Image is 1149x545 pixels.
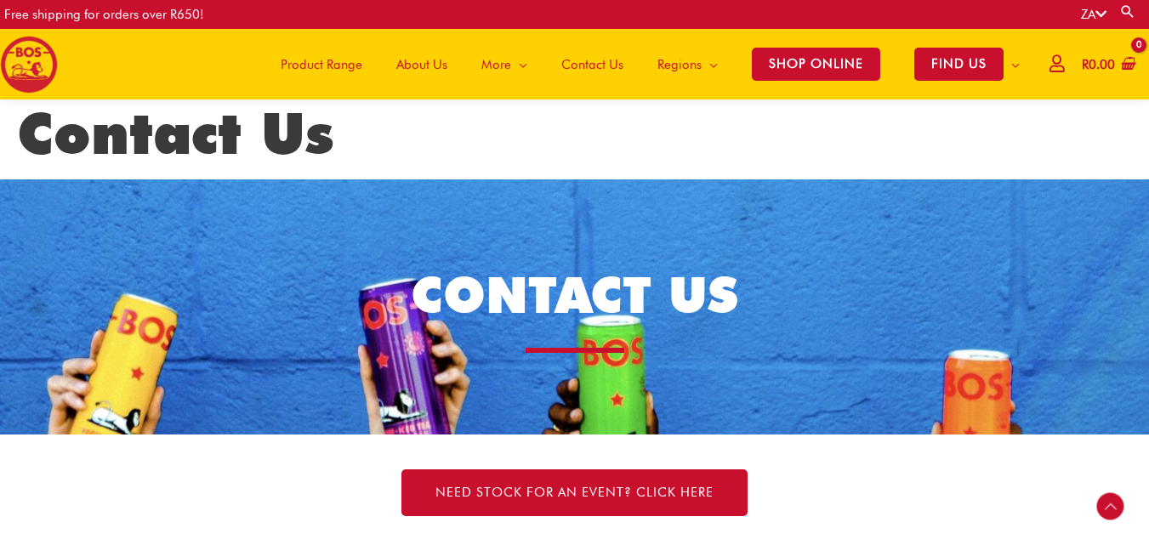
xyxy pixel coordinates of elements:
span: More [481,39,511,90]
a: Regions [640,29,735,99]
nav: Site Navigation [251,29,1037,99]
a: Contact Us [544,29,640,99]
a: ZA [1081,7,1106,22]
span: Product Range [281,39,362,90]
h1: Contact Us [17,99,1132,167]
a: More [464,29,544,99]
a: Product Range [264,29,379,99]
a: SHOP ONLINE [735,29,897,99]
span: Contact Us [561,39,623,90]
bdi: 0.00 [1082,57,1115,72]
a: Search button [1119,3,1136,20]
span: Regions [657,39,702,90]
a: NEED STOCK FOR AN EVENT? Click here [401,469,748,516]
span: About Us [396,39,447,90]
span: NEED STOCK FOR AN EVENT? Click here [435,486,714,499]
span: SHOP ONLINE [752,48,880,81]
span: FIND US [914,48,1004,81]
span: R [1082,57,1089,72]
a: About Us [379,29,464,99]
h1: CONTACT US [328,260,822,331]
a: View Shopping Cart, empty [1078,46,1136,84]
